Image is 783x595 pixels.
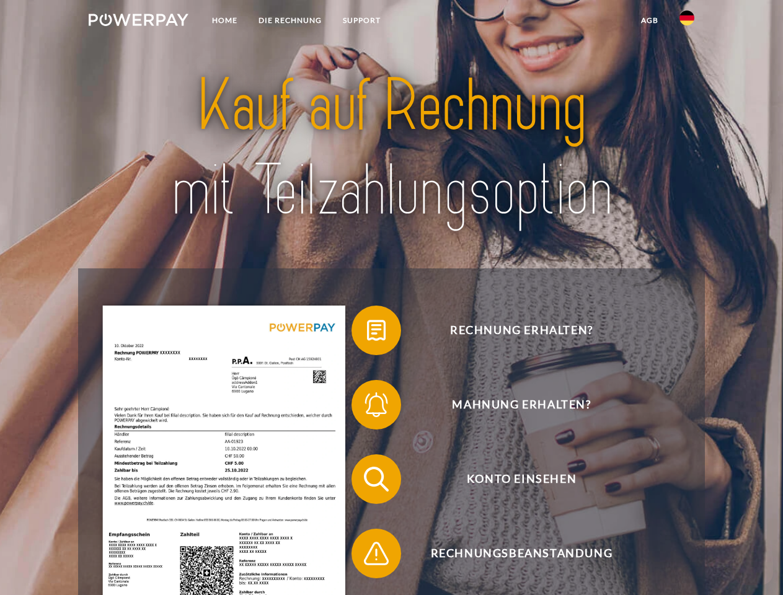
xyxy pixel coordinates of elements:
button: Rechnung erhalten? [352,306,674,355]
button: Mahnung erhalten? [352,380,674,430]
img: qb_warning.svg [361,538,392,569]
button: Konto einsehen [352,454,674,504]
a: agb [630,9,669,32]
a: DIE RECHNUNG [248,9,332,32]
button: Rechnungsbeanstandung [352,529,674,578]
a: Home [201,9,248,32]
span: Konto einsehen [369,454,673,504]
span: Rechnung erhalten? [369,306,673,355]
span: Rechnungsbeanstandung [369,529,673,578]
span: Mahnung erhalten? [369,380,673,430]
img: qb_bill.svg [361,315,392,346]
iframe: Button to launch messaging window [733,545,773,585]
a: SUPPORT [332,9,391,32]
img: logo-powerpay-white.svg [89,14,188,26]
img: title-powerpay_de.svg [118,59,665,237]
img: de [679,11,694,25]
img: qb_search.svg [361,464,392,495]
img: qb_bell.svg [361,389,392,420]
